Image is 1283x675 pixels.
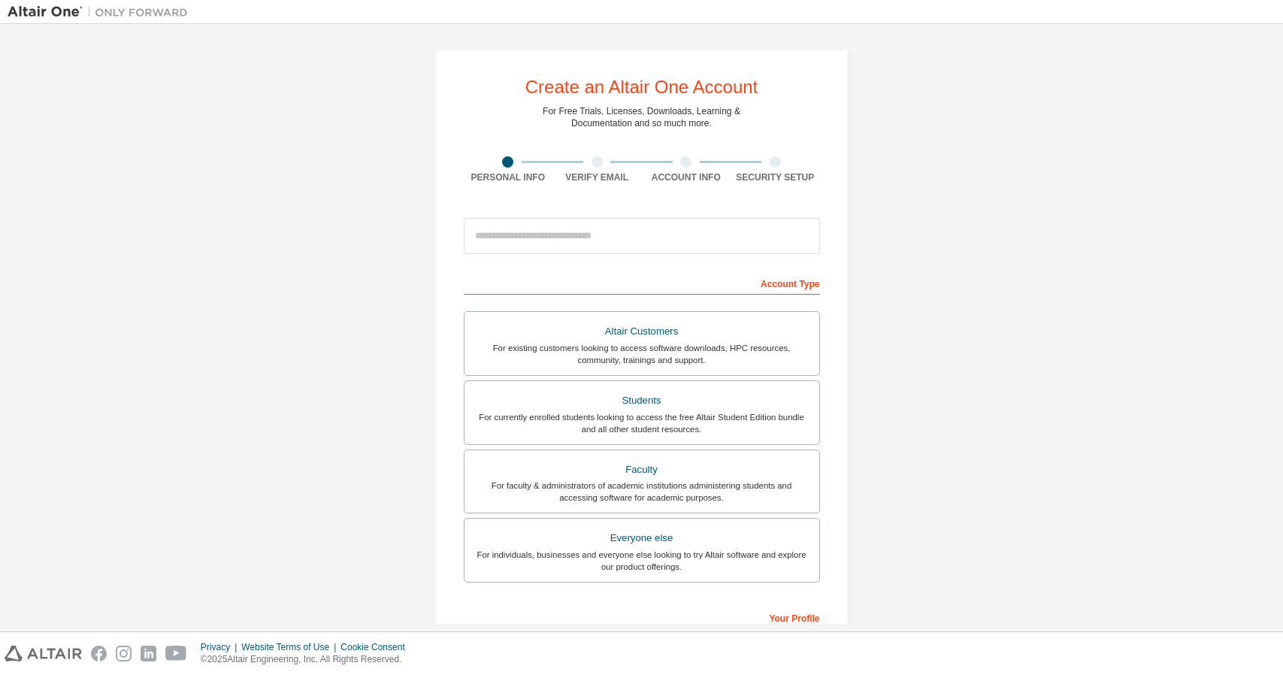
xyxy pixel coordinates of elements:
[474,459,810,480] div: Faculty
[525,78,758,96] div: Create an Altair One Account
[241,641,340,653] div: Website Terms of Use
[543,105,740,129] div: For Free Trials, Licenses, Downloads, Learning & Documentation and so much more.
[464,605,820,629] div: Your Profile
[464,171,553,183] div: Personal Info
[165,646,187,661] img: youtube.svg
[201,653,414,666] p: © 2025 Altair Engineering, Inc. All Rights Reserved.
[474,342,810,366] div: For existing customers looking to access software downloads, HPC resources, community, trainings ...
[91,646,107,661] img: facebook.svg
[474,480,810,504] div: For faculty & administrators of academic institutions administering students and accessing softwa...
[474,411,810,435] div: For currently enrolled students looking to access the free Altair Student Edition bundle and all ...
[141,646,156,661] img: linkedin.svg
[8,5,195,20] img: Altair One
[552,171,642,183] div: Verify Email
[474,390,810,411] div: Students
[340,641,413,653] div: Cookie Consent
[474,528,810,549] div: Everyone else
[731,171,820,183] div: Security Setup
[5,646,82,661] img: altair_logo.svg
[642,171,731,183] div: Account Info
[201,641,241,653] div: Privacy
[474,321,810,342] div: Altair Customers
[464,271,820,295] div: Account Type
[116,646,132,661] img: instagram.svg
[474,549,810,573] div: For individuals, businesses and everyone else looking to try Altair software and explore our prod...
